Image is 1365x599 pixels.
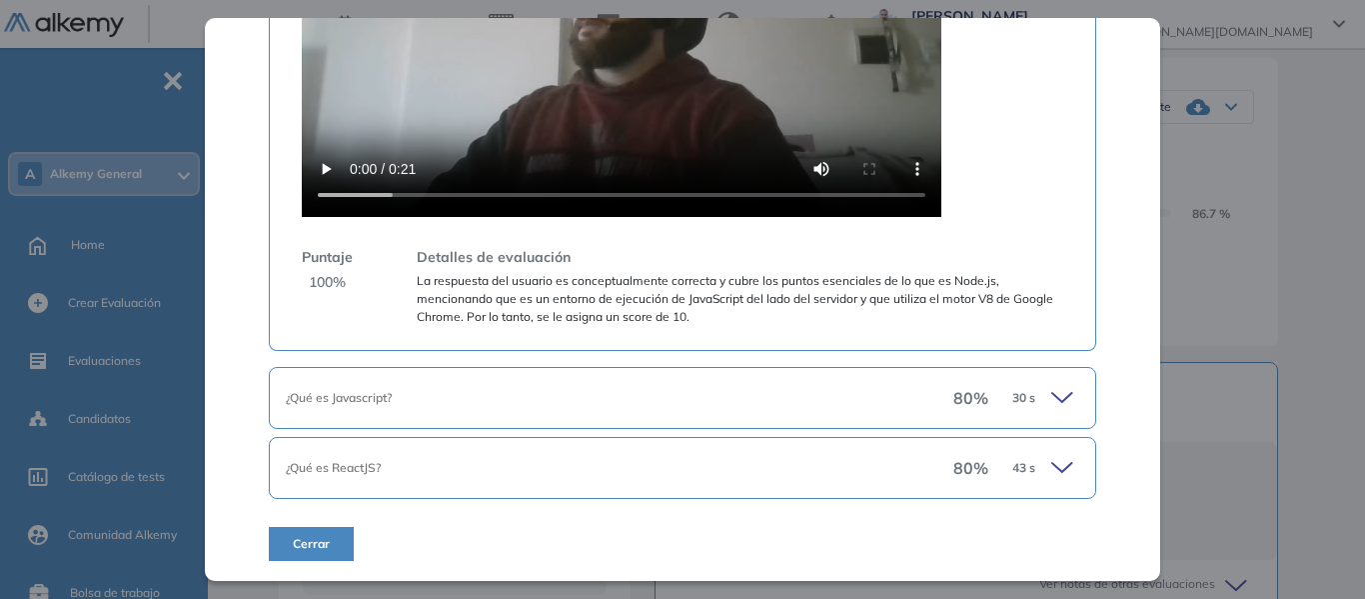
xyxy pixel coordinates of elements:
span: 43 s [1012,459,1035,477]
span: 30 s [1012,389,1035,407]
span: ¿Qué es Javascript? [286,390,392,405]
span: Cerrar [293,535,330,553]
span: 80 % [953,456,988,480]
span: 80 % [953,386,988,410]
span: Puntaje [302,247,353,268]
iframe: Chat Widget [1265,503,1365,599]
span: La respuesta del usuario es conceptualmente correcta y cubre los puntos esenciales de lo que es N... [417,272,1063,326]
span: ¿Qué es ReactJS? [286,460,381,475]
span: Detalles de evaluación [417,247,571,268]
div: Widget de chat [1265,503,1365,599]
span: 100 % [309,272,346,293]
button: Cerrar [269,527,354,561]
